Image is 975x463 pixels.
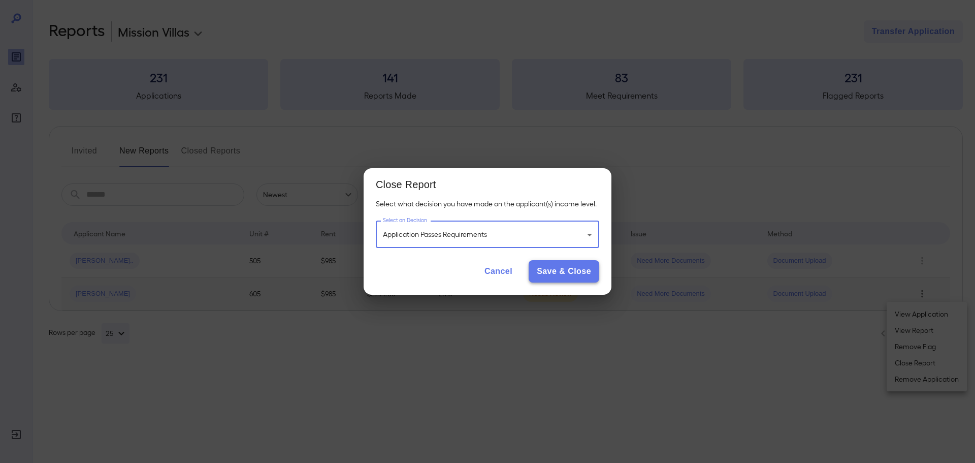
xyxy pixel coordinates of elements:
label: Select an Decision [383,217,427,224]
div: Application Passes Requirements [376,221,599,248]
button: Cancel [476,260,521,283]
button: Save & Close [529,260,599,283]
p: Select what decision you have made on the applicant(s) income level. [376,199,599,209]
h2: Close Report [364,168,611,199]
